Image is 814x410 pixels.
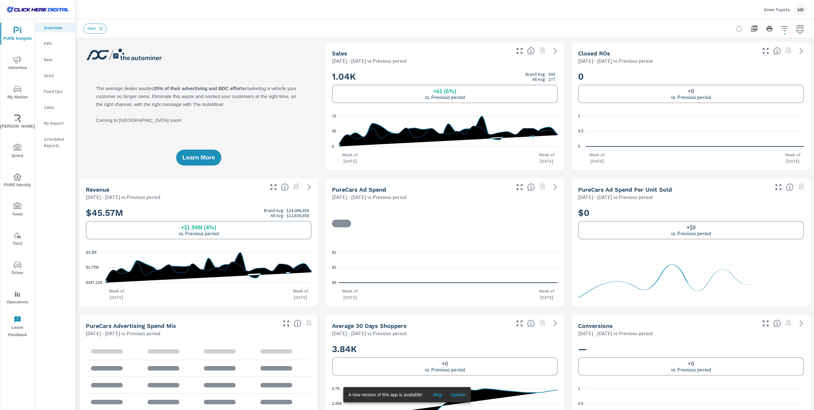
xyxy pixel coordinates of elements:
[425,367,465,372] p: vs. Previous period
[332,280,336,285] text: $0
[339,152,361,164] p: Week of [DATE]
[433,88,457,94] h6: +61 (6%)
[786,183,794,191] span: Average cost of advertising per each vehicle sold at the dealer over the selected date range. The...
[550,46,560,56] a: See more details in report
[578,207,804,218] h2: $0
[35,71,75,80] div: Used
[44,72,70,79] p: Used
[782,152,804,164] p: Week of [DATE]
[427,390,448,400] button: Skip
[44,120,70,126] p: My Report
[35,102,75,112] div: Sales
[535,288,558,300] p: Week of [DATE]
[688,88,694,94] h6: +0
[578,193,652,201] p: [DATE] - [DATE] vs Previous period
[2,115,33,130] span: [PERSON_NAME]
[548,77,555,82] p: 277
[2,232,33,247] span: Tier2
[339,288,361,300] p: Week of [DATE]
[527,47,535,55] span: Number of vehicles sold by the dealership over the selected date range. [Source: This data is sou...
[783,46,794,56] span: Select a preset date range to save this widget
[332,57,406,65] p: [DATE] - [DATE] vs Previous period
[671,94,711,100] p: vs. Previous period
[578,329,652,337] p: [DATE] - [DATE] vs Previous period
[86,329,160,337] p: [DATE] - [DATE] vs Previous period
[773,320,781,327] span: The number of dealer-specified goals completed by a visitor. [Source: This data is provided by th...
[332,186,386,193] h5: PureCars Ad Spend
[2,173,33,189] span: PURE Identity
[578,57,652,65] p: [DATE] - [DATE] vs Previous period
[430,392,445,398] span: Skip
[578,144,580,149] text: 0
[796,46,806,56] a: See more details in report
[271,213,284,218] p: All Avg:
[332,343,558,355] h2: 3.84K
[535,152,558,164] p: Week of [DATE]
[578,186,672,193] h5: PureCars Ad Spend Per Unit Sold
[548,72,555,77] p: 630
[332,50,347,57] h5: Sales
[86,207,312,218] h2: $45.57M
[783,318,794,329] span: Select a preset date range to save this widget
[83,24,107,34] div: New
[537,318,548,329] span: Select a preset date range to save this widget
[105,288,128,300] p: Week of [DATE]
[348,392,423,397] span: A new version of this app is available!
[578,402,583,406] text: 0.5
[578,71,804,82] h2: 0
[527,183,535,191] span: Total cost of media for all PureCars channels for the selected dealership group over the selected...
[281,318,291,329] button: Make Fullscreen
[448,390,468,400] button: Update
[537,46,548,56] span: Select a preset date range to save this widget
[550,318,560,329] a: See more details in report
[2,261,33,277] span: Driver
[514,46,525,56] button: Make Fullscreen
[35,87,75,96] div: Fixed Ops
[671,230,711,236] p: vs. Previous period
[35,55,75,64] div: New
[0,19,35,341] div: nav menu
[2,85,33,101] span: My Market
[2,144,33,159] span: Query
[532,77,546,82] p: All Avg:
[686,224,696,230] h6: +$0
[450,392,466,398] span: Update
[332,193,406,201] p: [DATE] - [DATE] vs Previous period
[86,186,109,193] h5: Revenue
[86,280,102,285] text: $347.12K
[526,72,546,77] p: Brand Avg:
[304,318,314,329] span: Select a preset date range to save this widget
[688,360,694,367] h6: +0
[44,40,70,47] p: PIPA
[332,114,336,118] text: 72
[796,318,806,329] a: See more details in report
[289,288,312,300] p: Week of [DATE]
[35,118,75,128] div: My Report
[44,56,70,63] p: New
[183,155,215,160] span: Learn More
[86,322,176,329] h5: PureCars Advertising Spend Mix
[35,134,75,150] div: Scheduled Reports
[795,4,806,15] div: MR
[763,22,776,35] button: Print Report
[179,230,219,236] p: vs. Previous period
[332,265,336,270] text: $1
[44,136,70,149] p: Scheduled Reports
[286,208,309,213] p: $24,068,858
[2,27,33,42] span: PURE Insights
[527,320,535,327] span: A rolling 30 day total of daily Shoppers on the dealership website, averaged over the selected da...
[44,25,70,31] p: Overview
[2,290,33,306] span: Operations
[35,23,75,32] div: Overview
[332,402,342,406] text: 2.35K
[671,367,711,372] p: vs. Previous period
[586,152,608,164] p: Week of [DATE]
[773,47,781,55] span: Number of Repair Orders Closed by the selected dealership group over the selected time range. [So...
[425,94,465,100] p: vs. Previous period
[2,202,33,218] span: Tools
[332,322,407,329] h5: Average 30 Days Shoppers
[86,265,99,270] text: $1.77M
[773,182,783,192] button: Make Fullscreen
[537,182,548,192] span: Select a preset date range to save this widget
[304,182,314,192] a: See more details in report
